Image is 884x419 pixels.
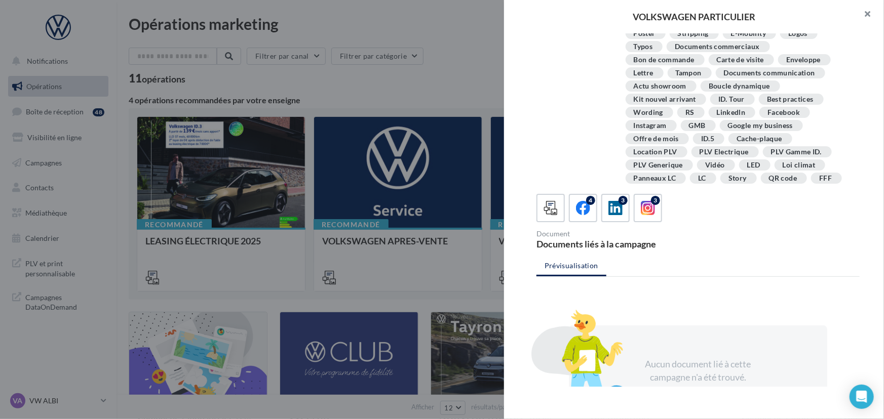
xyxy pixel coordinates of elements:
[536,230,694,237] div: Document
[520,12,868,21] div: VOLKSWAGEN PARTICULIER
[536,239,694,248] div: Documents liés à la campagne
[850,385,874,409] div: Open Intercom Messenger
[769,175,797,182] div: QR code
[676,69,702,77] div: Tampon
[678,30,709,37] div: Stripping
[651,196,660,205] div: 3
[705,161,725,169] div: Vidéo
[709,82,770,90] div: Boucle dynamique
[701,135,714,143] div: ID.5
[634,148,677,156] div: Location PLV
[698,175,706,182] div: LC
[737,135,782,143] div: Cache-plaque
[634,135,679,143] div: Offre de mois
[724,69,815,77] div: Documents communication
[634,43,653,51] div: Typos
[586,196,595,205] div: 4
[634,122,667,130] div: Instagram
[767,96,814,103] div: Best practices
[634,96,697,103] div: Kit nouvel arrivant
[634,30,656,37] div: Poster
[731,30,766,37] div: E-Mobility
[747,161,760,169] div: LED
[634,69,654,77] div: Lettre
[788,30,808,37] div: Logos
[685,109,695,116] div: RS
[634,82,687,90] div: Actu showroom
[728,122,793,130] div: Google my business
[619,196,628,205] div: 3
[634,161,683,169] div: PLV Generique
[786,56,821,64] div: Enveloppe
[717,56,764,64] div: Carte de visite
[634,175,676,182] div: Panneaux LC
[675,43,759,51] div: Documents commerciaux
[819,175,832,182] div: FFF
[700,148,749,156] div: PLV Electrique
[689,122,706,130] div: GMB
[634,358,762,384] div: Aucun document lié à cette campagne n'a été trouvé.
[634,109,663,116] div: Wording
[783,161,816,169] div: Loi climat
[717,109,746,116] div: Linkedln
[634,56,695,64] div: Bon de commande
[718,96,745,103] div: ID. Tour
[767,109,800,116] div: Facebook
[728,175,747,182] div: Story
[771,148,822,156] div: PLV Gamme ID.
